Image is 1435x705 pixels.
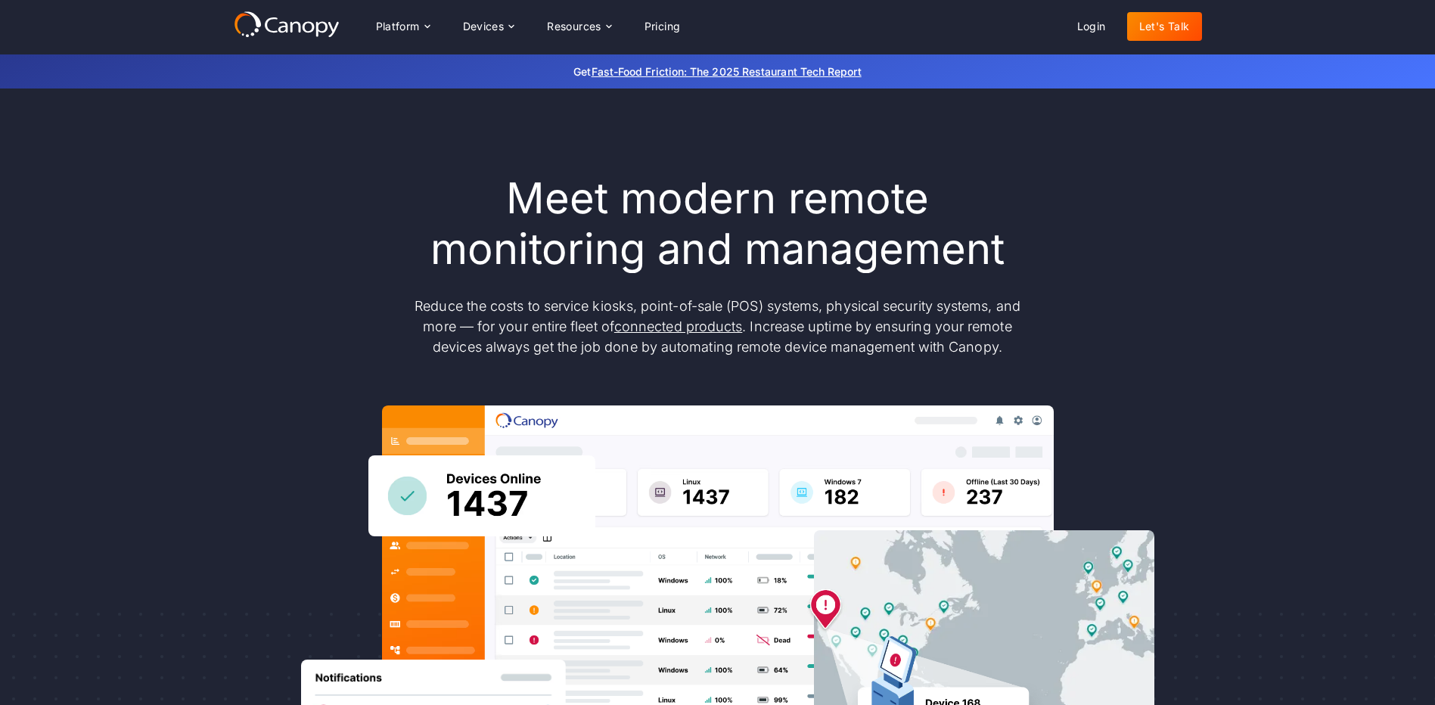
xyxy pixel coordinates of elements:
[376,21,420,32] div: Platform
[451,11,526,42] div: Devices
[400,296,1036,357] p: Reduce the costs to service kiosks, point-of-sale (POS) systems, physical security systems, and m...
[1065,12,1118,41] a: Login
[463,21,505,32] div: Devices
[368,455,595,536] img: Canopy sees how many devices are online
[1127,12,1202,41] a: Let's Talk
[364,11,442,42] div: Platform
[592,65,862,78] a: Fast-Food Friction: The 2025 Restaurant Tech Report
[400,173,1036,275] h1: Meet modern remote monitoring and management
[347,64,1089,79] p: Get
[632,12,693,41] a: Pricing
[547,21,601,32] div: Resources
[614,318,742,334] a: connected products
[535,11,623,42] div: Resources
